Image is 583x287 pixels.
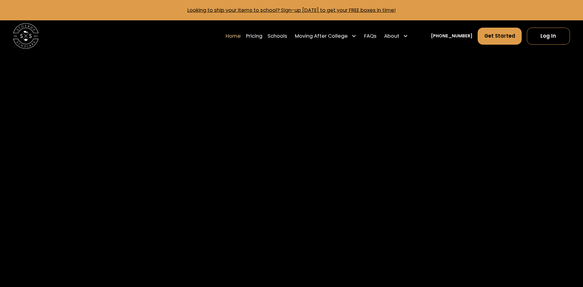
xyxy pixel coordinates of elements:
[295,32,348,40] div: Moving After College
[364,27,377,45] a: FAQs
[431,33,472,39] a: [PHONE_NUMBER]
[246,27,262,45] a: Pricing
[478,28,522,45] a: Get Started
[384,32,399,40] div: About
[13,23,38,49] img: Storage Scholars main logo
[527,28,570,45] a: Log In
[187,7,396,14] a: Looking to ship your items to school? Sign-up [DATE] to get your FREE boxes in time!
[268,27,287,45] a: Schools
[226,27,241,45] a: Home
